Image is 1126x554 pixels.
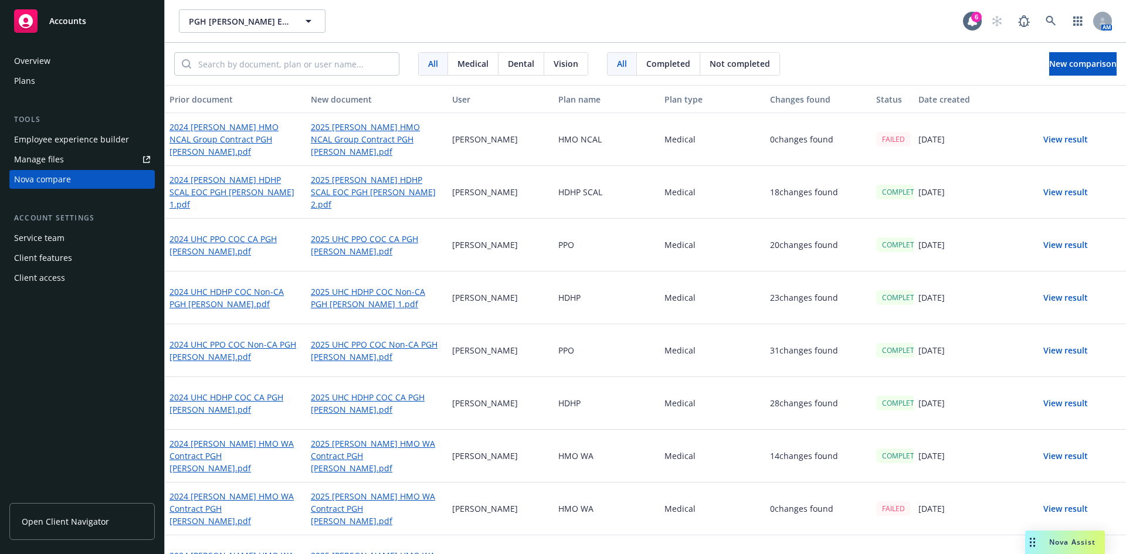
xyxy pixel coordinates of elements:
[871,85,914,113] button: Status
[710,57,770,70] span: Not completed
[9,150,155,169] a: Manage files
[554,85,660,113] button: Plan name
[1025,339,1107,362] button: View result
[660,271,766,324] div: Medical
[770,93,867,106] div: Changes found
[452,450,518,462] p: [PERSON_NAME]
[14,130,129,149] div: Employee experience builder
[1025,181,1107,204] button: View result
[770,133,833,145] p: 0 changes found
[306,85,447,113] button: New document
[617,57,627,70] span: All
[1025,531,1105,554] button: Nova Assist
[554,219,660,271] div: PPO
[311,391,443,416] a: 2025 UHC HDHP COC CA PGH [PERSON_NAME].pdf
[9,212,155,224] div: Account settings
[169,233,301,257] a: 2024 UHC PPO COC CA PGH [PERSON_NAME].pdf
[770,344,838,356] p: 31 changes found
[9,229,155,247] a: Service team
[311,93,443,106] div: New document
[1025,497,1107,521] button: View result
[554,113,660,166] div: HMO NCAL
[9,130,155,149] a: Employee experience builder
[165,85,306,113] button: Prior document
[660,430,766,482] div: Medical
[770,186,838,198] p: 18 changes found
[918,397,945,409] p: [DATE]
[22,515,109,528] span: Open Client Navigator
[14,72,35,90] div: Plans
[447,85,554,113] button: User
[169,437,301,474] a: 2024 [PERSON_NAME] HMO WA Contract PGH [PERSON_NAME].pdf
[1025,128,1107,151] button: View result
[9,268,155,287] a: Client access
[660,482,766,535] div: Medical
[14,249,72,267] div: Client features
[311,233,443,257] a: 2025 UHC PPO COC CA PGH [PERSON_NAME].pdf
[311,437,443,474] a: 2025 [PERSON_NAME] HMO WA Contract PGH [PERSON_NAME].pdf
[660,113,766,166] div: Medical
[311,174,443,210] a: 2025 [PERSON_NAME] HDHP SCAL EOC PGH [PERSON_NAME] 2.pdf
[554,166,660,219] div: HDHP SCAL
[311,286,443,310] a: 2025 UHC HDHP COC Non-CA PGH [PERSON_NAME] 1.pdf
[14,268,65,287] div: Client access
[189,15,290,28] span: PGH [PERSON_NAME] Engineering, Inc.
[660,377,766,430] div: Medical
[9,249,155,267] a: Client features
[876,448,930,463] div: COMPLETED
[311,338,443,363] a: 2025 UHC PPO COC Non-CA PGH [PERSON_NAME].pdf
[876,501,911,516] div: FAILED
[169,338,301,363] a: 2024 UHC PPO COC Non-CA PGH [PERSON_NAME].pdf
[1039,9,1063,33] a: Search
[985,9,1009,33] a: Start snowing
[918,450,945,462] p: [DATE]
[971,12,982,22] div: 6
[876,396,930,410] div: COMPLETED
[918,239,945,251] p: [DATE]
[660,324,766,377] div: Medical
[14,229,65,247] div: Service team
[876,93,909,106] div: Status
[918,344,945,356] p: [DATE]
[179,9,325,33] button: PGH [PERSON_NAME] Engineering, Inc.
[457,57,489,70] span: Medical
[169,121,301,158] a: 2024 [PERSON_NAME] HMO NCAL Group Contract PGH [PERSON_NAME].pdf
[876,343,930,358] div: COMPLETED
[1025,531,1040,554] div: Drag to move
[182,59,191,69] svg: Search
[1049,52,1117,76] button: New comparison
[1025,233,1107,257] button: View result
[14,52,50,70] div: Overview
[646,57,690,70] span: Completed
[452,93,549,106] div: User
[918,502,945,515] p: [DATE]
[452,239,518,251] p: [PERSON_NAME]
[169,93,301,106] div: Prior document
[49,16,86,26] span: Accounts
[452,344,518,356] p: [PERSON_NAME]
[1025,286,1107,310] button: View result
[191,53,399,75] input: Search by document, plan or user name...
[452,186,518,198] p: [PERSON_NAME]
[452,397,518,409] p: [PERSON_NAME]
[554,324,660,377] div: PPO
[554,57,578,70] span: Vision
[169,286,301,310] a: 2024 UHC HDHP COC Non-CA PGH [PERSON_NAME].pdf
[876,132,911,147] div: FAILED
[1049,537,1096,547] span: Nova Assist
[1049,58,1117,69] span: New comparison
[664,93,761,106] div: Plan type
[558,93,655,106] div: Plan name
[452,133,518,145] p: [PERSON_NAME]
[311,490,443,527] a: 2025 [PERSON_NAME] HMO WA Contract PGH [PERSON_NAME].pdf
[770,239,838,251] p: 20 changes found
[169,174,301,210] a: 2024 [PERSON_NAME] HDHP SCAL EOC PGH [PERSON_NAME] 1.pdf
[554,430,660,482] div: HMO WA
[508,57,534,70] span: Dental
[554,377,660,430] div: HDHP
[554,482,660,535] div: HMO WA
[554,271,660,324] div: HDHP
[9,52,155,70] a: Overview
[14,170,71,189] div: Nova compare
[452,502,518,515] p: [PERSON_NAME]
